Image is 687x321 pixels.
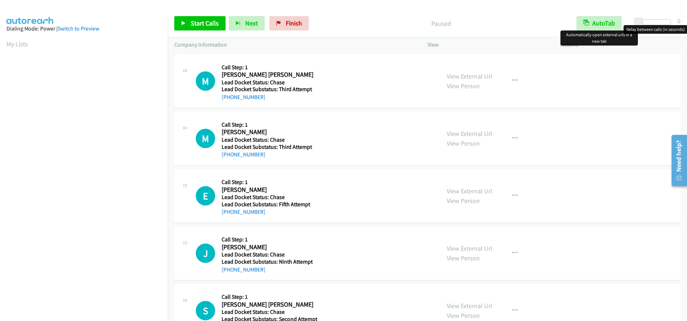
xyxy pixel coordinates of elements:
div: The call is yet to be attempted [196,129,215,148]
h1: E [196,186,215,206]
div: 0 [677,16,681,26]
p: Company Information [174,41,414,49]
h5: Lead Docket Status: Chase [222,251,315,258]
div: The call is yet to be attempted [196,301,215,320]
h5: Lead Docket Substatus: Ninth Attempt [222,258,315,265]
a: View External Url [447,244,492,252]
h5: Lead Docket Substatus: Third Attempt [222,143,315,151]
h2: [PERSON_NAME] [222,186,315,194]
div: Dialing Mode: Power | [6,24,161,33]
button: Next [229,16,265,30]
a: View Person [447,139,480,147]
div: The call is yet to be attempted [196,71,215,91]
a: View External Url [447,187,492,195]
h5: Call Step: 1 [222,236,315,243]
div: Automatically open external urls in a new tab [560,30,638,46]
h5: Call Step: 1 [222,64,315,71]
h2: [PERSON_NAME] [PERSON_NAME] [222,301,315,309]
a: Start Calls [174,16,226,30]
a: View Person [447,311,480,320]
a: [PHONE_NUMBER] [222,266,265,273]
h1: J [196,244,215,263]
span: Start Calls [191,19,219,27]
h1: S [196,301,215,320]
p: Paused [318,19,564,28]
a: [PHONE_NUMBER] [222,151,265,158]
h5: Call Step: 1 [222,179,315,186]
h5: Lead Docket Status: Chase [222,79,315,86]
a: View External Url [447,72,492,80]
h5: Lead Docket Status: Chase [222,194,315,201]
div: The call is yet to be attempted [196,244,215,263]
h2: [PERSON_NAME] [222,128,315,136]
a: View External Url [447,129,492,138]
h2: [PERSON_NAME] [PERSON_NAME] [222,71,315,79]
span: Next [245,19,258,27]
h5: Lead Docket Status: Chase [222,308,317,316]
div: The call is yet to be attempted [196,186,215,206]
a: [PHONE_NUMBER] [222,94,265,100]
h1: M [196,71,215,91]
h5: Lead Docket Substatus: Third Attempt [222,86,315,93]
a: View External Url [447,302,492,310]
a: Finish [269,16,309,30]
a: Switch to Preview [58,25,99,32]
button: AutoTab [577,16,622,30]
a: View Person [447,254,480,262]
a: View Person [447,82,480,90]
h2: [PERSON_NAME] [222,243,315,251]
h5: Lead Docket Substatus: Fifth Attempt [222,201,315,208]
h5: Lead Docket Status: Chase [222,136,315,143]
a: View Person [447,197,480,205]
a: [PHONE_NUMBER] [222,208,265,215]
a: My Lists [6,40,28,48]
h5: Call Step: 1 [222,121,315,128]
iframe: Resource Center [666,132,687,189]
p: View [427,41,548,49]
h5: Call Step: 1 [222,293,317,301]
span: Finish [286,19,302,27]
h1: M [196,129,215,148]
